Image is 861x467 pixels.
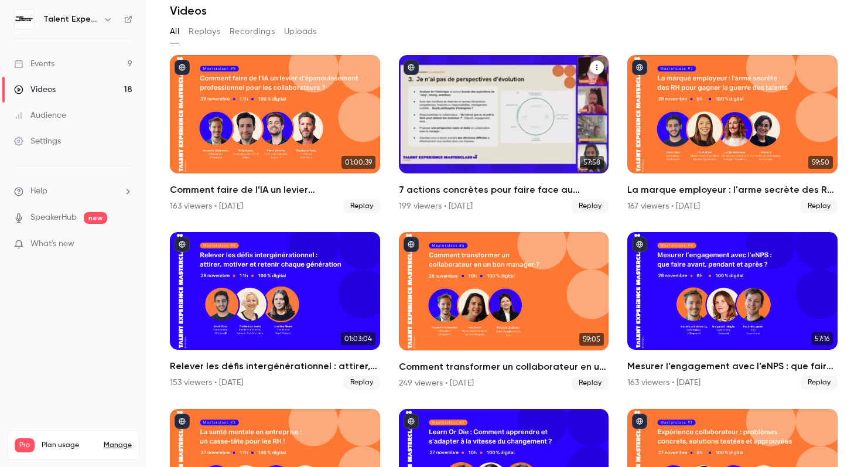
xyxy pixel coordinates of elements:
button: published [404,414,419,429]
span: Replay [572,376,609,390]
iframe: Noticeable Trigger [118,239,132,250]
span: Replay [343,376,380,390]
a: 57:16Mesurer l’engagement avec l’eNPS : que faire avant, pendant et après ?163 viewers • [DATE]Re... [627,232,838,390]
h2: Comment transformer un collaborateur en un bon manager ? [399,360,609,374]
div: Videos [14,84,56,96]
span: Plan usage [42,441,97,450]
span: 01:03:04 [341,332,375,345]
a: 59:05Comment transformer un collaborateur en un bon manager ?249 viewers • [DATE]Replay [399,232,609,390]
span: 57:16 [811,332,833,345]
span: What's new [30,238,74,250]
div: Audience [14,110,66,121]
li: help-dropdown-opener [14,185,132,197]
span: new [84,212,107,224]
h2: Comment faire de l’IA un levier d’épanouissement professionnel pour les collaborateurs ? [170,183,380,197]
span: Replay [572,199,609,213]
div: 153 viewers • [DATE] [170,377,243,388]
li: Comment transformer un collaborateur en un bon manager ? [399,232,609,390]
div: 199 viewers • [DATE] [399,200,473,212]
div: Events [14,58,54,70]
button: published [404,237,419,252]
li: Mesurer l’engagement avec l’eNPS : que faire avant, pendant et après ? [627,232,838,390]
div: 167 viewers • [DATE] [627,200,700,212]
div: Settings [14,135,61,147]
span: 01:00:39 [341,156,375,169]
span: Help [30,185,47,197]
div: 163 viewers • [DATE] [170,200,243,212]
h2: Relever les défis intergénérationnel : attirer, motiver et retenir chaque génération [170,359,380,373]
a: 01:00:39Comment faire de l’IA un levier d’épanouissement professionnel pour les collaborateurs ?1... [170,55,380,213]
li: 7 actions concrètes pour faire face au désengagement [399,55,609,213]
button: published [632,414,647,429]
span: 59:50 [808,156,833,169]
h2: La marque employeur : l'arme secrète des RH pour gagner la guerre des talents [627,183,838,197]
h2: Mesurer l’engagement avec l’eNPS : que faire avant, pendant et après ? [627,359,838,373]
button: published [404,60,419,75]
button: Uploads [284,22,317,41]
li: La marque employeur : l'arme secrète des RH pour gagner la guerre des talents [627,55,838,213]
button: published [175,414,190,429]
span: 57:58 [580,156,604,169]
img: Talent Experience Masterclass [15,10,33,29]
a: 59:50La marque employeur : l'arme secrète des RH pour gagner la guerre des talents167 viewers • [... [627,55,838,213]
button: published [632,237,647,252]
button: All [170,22,179,41]
a: 01:03:04Relever les défis intergénérationnel : attirer, motiver et retenir chaque génération153 v... [170,232,380,390]
button: published [175,237,190,252]
div: 249 viewers • [DATE] [399,377,474,389]
span: Replay [343,199,380,213]
div: 163 viewers • [DATE] [627,377,701,388]
a: 57:587 actions concrètes pour faire face au désengagement199 viewers • [DATE]Replay [399,55,609,213]
button: Recordings [230,22,275,41]
span: Replay [801,199,838,213]
a: Manage [104,441,132,450]
h6: Talent Experience Masterclass [43,13,98,25]
h2: 7 actions concrètes pour faire face au désengagement [399,183,609,197]
li: Comment faire de l’IA un levier d’épanouissement professionnel pour les collaborateurs ? [170,55,380,213]
button: published [632,60,647,75]
li: Relever les défis intergénérationnel : attirer, motiver et retenir chaque génération [170,232,380,390]
button: published [175,60,190,75]
span: 59:05 [579,333,604,346]
h1: Videos [170,4,207,18]
span: Pro [15,438,35,452]
span: Replay [801,376,838,390]
a: SpeakerHub [30,212,77,224]
button: Replays [189,22,220,41]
